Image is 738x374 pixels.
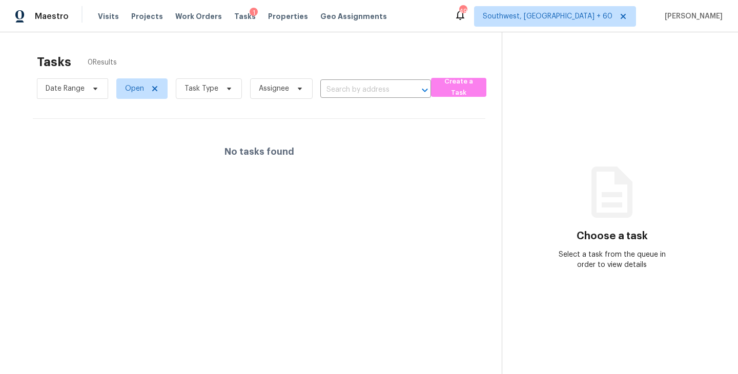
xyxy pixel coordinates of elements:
span: Work Orders [175,11,222,22]
div: 1 [250,8,258,18]
input: Search by address [320,82,402,98]
span: Visits [98,11,119,22]
span: Properties [268,11,308,22]
span: Assignee [259,84,289,94]
span: Projects [131,11,163,22]
button: Open [418,83,432,97]
span: 0 Results [88,57,117,68]
div: Select a task from the queue in order to view details [557,250,667,270]
span: Geo Assignments [320,11,387,22]
span: Southwest, [GEOGRAPHIC_DATA] + 60 [483,11,612,22]
h3: Choose a task [577,231,648,241]
span: Task Type [184,84,218,94]
h4: No tasks found [224,147,294,157]
h2: Tasks [37,57,71,67]
span: [PERSON_NAME] [661,11,723,22]
span: Tasks [234,13,256,20]
span: Open [125,84,144,94]
span: Date Range [46,84,85,94]
div: 490 [459,6,466,16]
button: Create a Task [431,78,486,97]
span: Maestro [35,11,69,22]
span: Create a Task [436,76,481,99]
